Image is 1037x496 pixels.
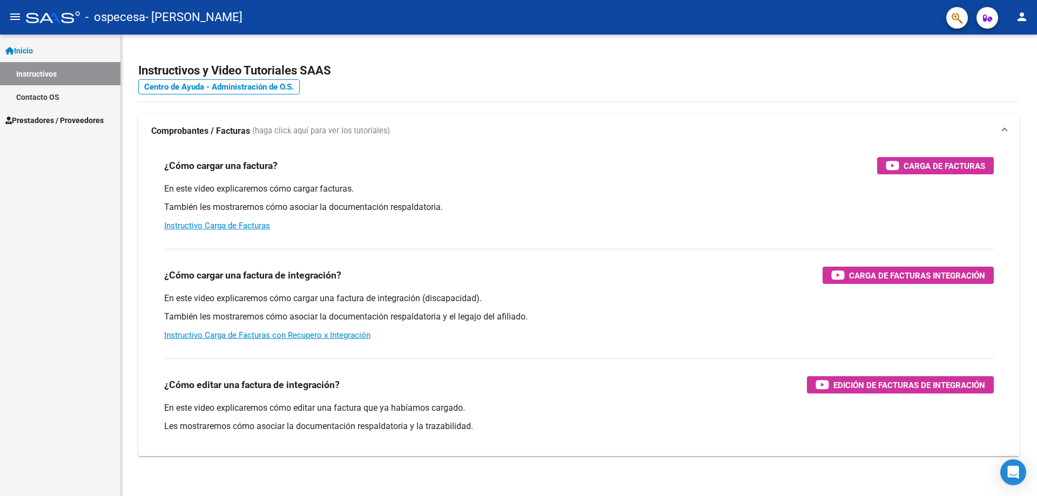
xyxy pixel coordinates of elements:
a: Centro de Ayuda - Administración de O.S. [138,79,300,94]
a: Instructivo Carga de Facturas con Recupero x Integración [164,330,371,340]
button: Edición de Facturas de integración [807,376,994,393]
span: - [PERSON_NAME] [145,5,243,29]
p: También les mostraremos cómo asociar la documentación respaldatoria y el legajo del afiliado. [164,311,994,323]
span: Edición de Facturas de integración [833,378,985,392]
span: Prestadores / Proveedores [5,114,104,126]
span: - ospecesa [85,5,145,29]
mat-icon: person [1015,10,1028,23]
mat-icon: menu [9,10,22,23]
div: Open Intercom Messenger [1000,459,1026,485]
mat-expansion-panel-header: Comprobantes / Facturas (haga click aquí para ver los tutoriales) [138,114,1020,148]
div: Comprobantes / Facturas (haga click aquí para ver los tutoriales) [138,148,1020,456]
p: En este video explicaremos cómo cargar facturas. [164,183,994,195]
span: Carga de Facturas [904,159,985,173]
h3: ¿Cómo cargar una factura de integración? [164,268,341,283]
p: También les mostraremos cómo asociar la documentación respaldatoria. [164,201,994,213]
h3: ¿Cómo cargar una factura? [164,158,278,173]
h2: Instructivos y Video Tutoriales SAAS [138,60,1020,81]
a: Instructivo Carga de Facturas [164,221,270,230]
span: (haga click aquí para ver los tutoriales) [252,125,390,137]
h3: ¿Cómo editar una factura de integración? [164,377,340,392]
span: Carga de Facturas Integración [849,269,985,282]
p: Les mostraremos cómo asociar la documentación respaldatoria y la trazabilidad. [164,420,994,432]
span: Inicio [5,45,33,57]
p: En este video explicaremos cómo editar una factura que ya habíamos cargado. [164,402,994,414]
button: Carga de Facturas [877,157,994,174]
strong: Comprobantes / Facturas [151,125,250,137]
p: En este video explicaremos cómo cargar una factura de integración (discapacidad). [164,293,994,304]
button: Carga de Facturas Integración [823,267,994,284]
